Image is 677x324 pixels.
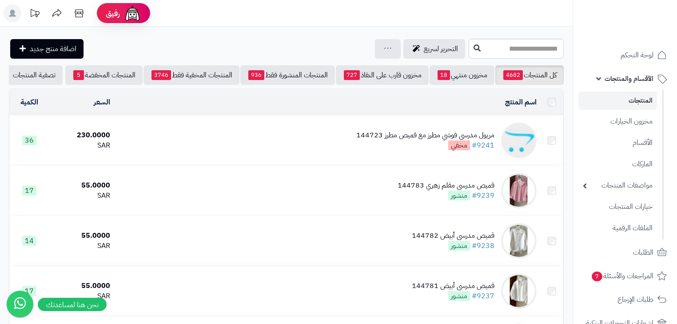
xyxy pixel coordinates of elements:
[578,133,657,152] a: الأقسام
[617,21,669,40] img: logo-2.png
[578,112,657,131] a: مخزون الخيارات
[438,70,450,80] span: 18
[617,293,653,306] span: طلبات الإرجاع
[336,65,429,85] a: مخزون قارب على النفاذ727
[605,72,653,85] span: الأقسام والمنتجات
[424,44,458,54] span: التحرير لسريع
[501,123,537,158] img: مريول مدرسي فوشي مطرز مع قميص مطرز 144723
[403,39,465,59] a: التحرير لسريع
[13,70,56,80] span: تصفية المنتجات
[501,173,537,208] img: قميص مدرسي مقلم زهري 144783
[20,97,38,108] a: الكمية
[248,70,264,80] span: 936
[22,136,36,145] span: 36
[53,231,111,241] div: 55.0000
[578,155,657,174] a: الماركات
[448,191,470,200] span: منشور
[94,97,110,108] a: السعر
[448,241,470,251] span: منشور
[10,39,84,59] a: اضافة منتج جديد
[65,65,143,85] a: المنتجات المخفضة5
[578,289,672,310] a: طلبات الإرجاع
[505,97,537,108] a: اسم المنتج
[591,270,653,282] span: المراجعات والأسئلة
[578,219,657,238] a: الملفات الرقمية
[430,65,494,85] a: مخزون منتهي18
[53,281,111,291] div: 55.0000
[578,265,672,287] a: المراجعات والأسئلة7
[22,186,36,196] span: 17
[472,140,494,151] a: #9241
[73,70,84,80] span: 5
[448,140,470,150] span: مخفي
[24,4,46,24] a: تحديثات المنصة
[22,236,36,246] span: 14
[472,190,494,201] a: #9239
[240,65,335,85] a: المنتجات المنشورة فقط936
[53,180,111,191] div: 55.0000
[621,49,653,61] span: لوحة التحكم
[503,70,523,80] span: 4682
[578,44,672,66] a: لوحة التحكم
[356,130,494,140] div: مريول مدرسي فوشي مطرز مع قميص مطرز 144723
[501,223,537,259] img: قميص مدرسي أبيض 144782
[578,197,657,216] a: خيارات المنتجات
[344,70,360,80] span: 727
[143,65,239,85] a: المنتجات المخفية فقط3746
[30,44,76,54] span: اضافة منتج جديد
[53,241,111,251] div: SAR
[472,240,494,251] a: #9238
[53,130,111,140] div: 230.0000
[592,272,602,281] span: 7
[578,176,657,195] a: مواصفات المنتجات
[106,8,120,19] span: رفيق
[472,291,494,301] a: #9237
[412,231,494,241] div: قميص مدرسي أبيض 144782
[501,273,537,309] img: قميص مدرسي أبيض 144781
[151,70,171,80] span: 3746
[448,291,470,301] span: منشور
[633,246,653,259] span: الطلبات
[578,92,657,110] a: المنتجات
[22,286,36,296] span: 17
[398,180,494,191] div: قميص مدرسي مقلم زهري 144783
[412,281,494,291] div: قميص مدرسي أبيض 144781
[495,65,564,85] a: كل المنتجات4682
[53,191,111,201] div: SAR
[578,242,672,263] a: الطلبات
[123,4,141,22] img: ai-face.png
[53,140,111,151] div: SAR
[53,291,111,301] div: SAR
